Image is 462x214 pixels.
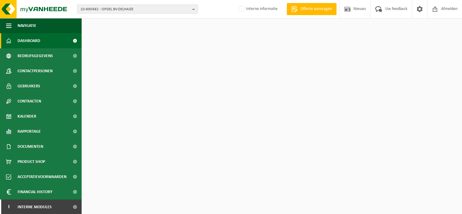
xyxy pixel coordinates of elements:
label: Interne informatie [238,5,278,14]
span: Dashboard [18,33,40,48]
span: 10-890482 - OPDEL BV-DELHAIZE [80,5,190,14]
span: Documenten [18,139,43,154]
span: Contactpersonen [18,63,53,79]
span: Acceptatievoorwaarden [18,169,67,184]
span: Contracten [18,94,41,109]
span: Rapportage [18,124,41,139]
span: Offerte aanvragen [299,6,333,12]
span: Financial History [18,184,52,199]
button: 10-890482 - OPDEL BV-DELHAIZE [77,5,198,14]
span: Navigatie [18,18,36,33]
span: Kalender [18,109,36,124]
span: Bedrijfsgegevens [18,48,53,63]
a: Offerte aanvragen [287,3,337,15]
span: Product Shop [18,154,45,169]
span: Gebruikers [18,79,40,94]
